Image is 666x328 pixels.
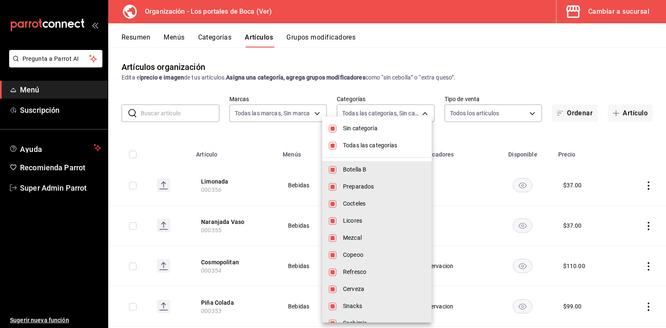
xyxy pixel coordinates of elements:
[343,319,425,328] span: Sashimis
[343,285,425,293] span: Cerveza
[343,251,425,259] span: Copeoo
[343,302,425,311] span: Snacks
[343,141,425,150] span: Todas las categorías
[343,234,425,242] span: Mezcal
[343,199,425,208] span: Cocteles
[343,182,425,191] span: Preparados
[343,165,425,174] span: Botella B
[343,216,425,225] span: Licores
[343,124,425,133] span: Sin categoría
[343,268,425,276] span: Refresco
